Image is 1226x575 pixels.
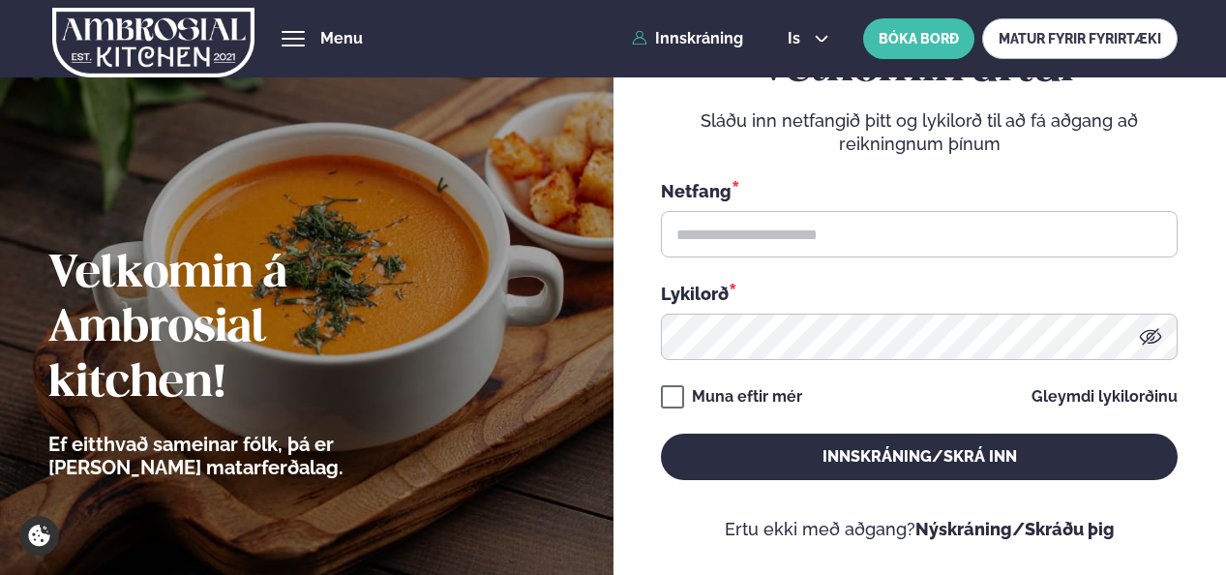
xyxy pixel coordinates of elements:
button: BÓKA BORÐ [863,18,974,59]
a: Nýskráning/Skráðu þig [915,519,1115,539]
p: Sláðu inn netfangið þitt og lykilorð til að fá aðgang að reikningnum þínum [661,109,1178,156]
img: logo [52,3,254,82]
a: Innskráning [632,30,743,47]
a: Gleymdi lykilorðinu [1032,389,1178,405]
p: Ertu ekki með aðgang? [661,518,1178,541]
button: is [772,31,845,46]
a: Cookie settings [19,516,59,556]
button: Innskráning/Skrá inn [661,434,1178,480]
div: Lykilorð [661,281,1178,306]
span: is [788,31,806,46]
button: hamburger [282,27,305,50]
h2: Velkomin á Ambrosial kitchen! [48,248,450,410]
div: Netfang [661,178,1178,203]
p: Ef eitthvað sameinar fólk, þá er [PERSON_NAME] matarferðalag. [48,433,450,479]
a: MATUR FYRIR FYRIRTÆKI [982,18,1178,59]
